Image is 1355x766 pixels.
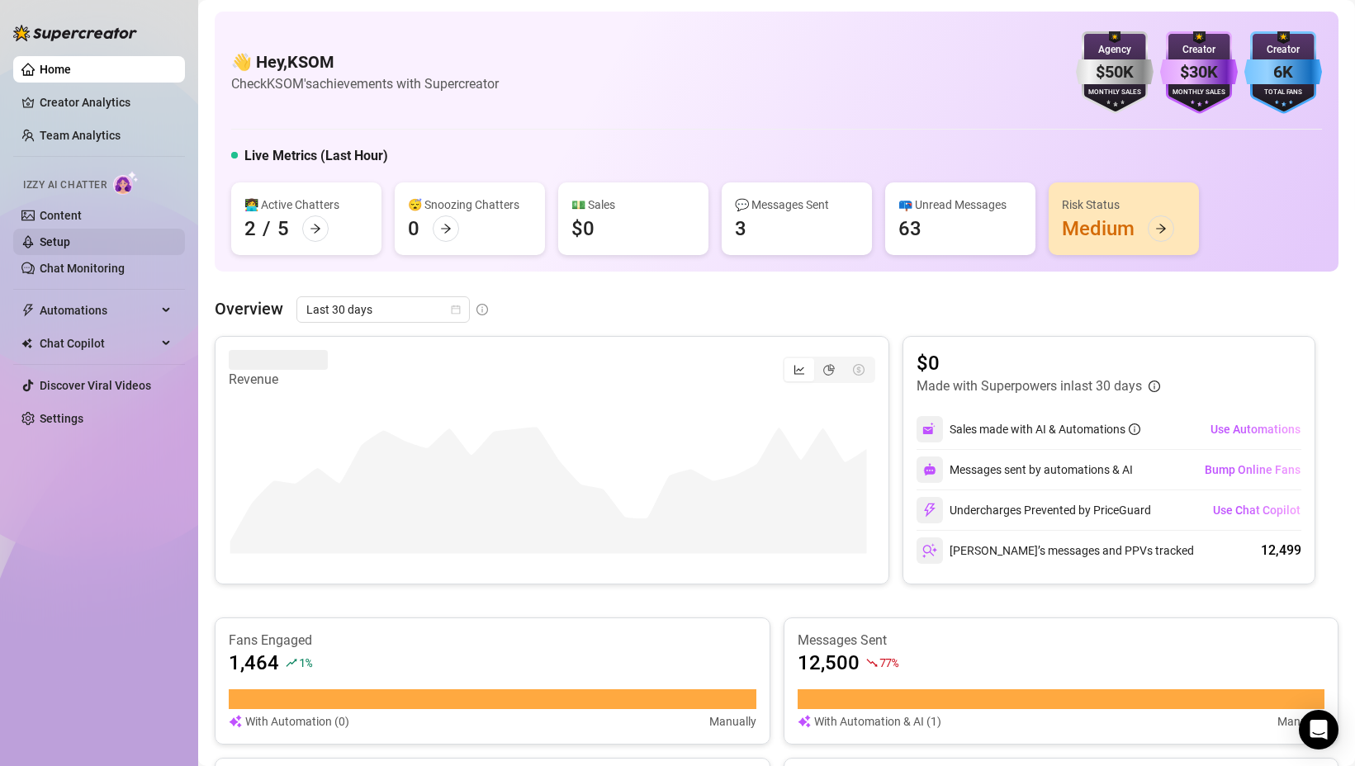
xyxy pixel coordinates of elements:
[229,631,756,650] article: Fans Engaged
[798,631,1325,650] article: Messages Sent
[1160,42,1238,58] div: Creator
[917,350,1160,376] article: $0
[917,537,1194,564] div: [PERSON_NAME]’s messages and PPVs tracked
[277,215,289,242] div: 5
[917,376,1142,396] article: Made with Superpowers in last 30 days
[21,338,32,349] img: Chat Copilot
[229,370,328,390] article: Revenue
[798,712,811,731] img: svg%3e
[823,364,835,376] span: pie-chart
[1277,712,1324,731] article: Manually
[1204,456,1301,483] button: Bump Online Fans
[794,364,805,376] span: line-chart
[1261,541,1301,560] div: 12,499
[898,215,921,242] div: 63
[476,304,488,315] span: info-circle
[1149,381,1160,392] span: info-circle
[451,305,461,314] span: calendar
[1160,59,1238,85] div: $30K
[1244,87,1322,98] div: Total Fans
[40,262,125,275] a: Chat Monitoring
[1212,497,1301,523] button: Use Chat Copilot
[917,497,1151,523] div: Undercharges Prevented by PriceGuard
[286,657,297,669] span: rise
[866,657,878,669] span: fall
[1155,223,1167,234] span: arrow-right
[923,463,936,476] img: svg%3e
[408,196,532,214] div: 😴 Snoozing Chatters
[922,503,937,518] img: svg%3e
[40,129,121,142] a: Team Analytics
[922,422,937,437] img: svg%3e
[231,73,499,94] article: Check KSOM's achievements with Supercreator
[1244,42,1322,58] div: Creator
[13,25,137,41] img: logo-BBDzfeDw.svg
[215,296,283,321] article: Overview
[440,223,452,234] span: arrow-right
[1076,42,1154,58] div: Agency
[21,304,35,317] span: thunderbolt
[310,223,321,234] span: arrow-right
[40,209,82,222] a: Content
[814,712,941,731] article: With Automation & AI (1)
[735,196,859,214] div: 💬 Messages Sent
[1205,463,1301,476] span: Bump Online Fans
[244,196,368,214] div: 👩‍💻 Active Chatters
[113,171,139,195] img: AI Chatter
[244,146,388,166] h5: Live Metrics (Last Hour)
[735,215,746,242] div: 3
[898,196,1022,214] div: 📪 Unread Messages
[40,63,71,76] a: Home
[917,456,1133,483] div: Messages sent by automations & AI
[1129,423,1140,435] span: info-circle
[1244,31,1322,114] img: blue-badge-DgoSNQY1.svg
[299,655,311,670] span: 1 %
[40,89,172,116] a: Creator Analytics
[1076,59,1154,85] div: $50K
[798,650,860,676] article: 12,500
[950,420,1140,438] div: Sales made with AI & Automations
[783,357,875,383] div: segmented control
[229,650,279,676] article: 1,464
[571,215,595,242] div: $0
[40,412,83,425] a: Settings
[1160,87,1238,98] div: Monthly Sales
[306,297,460,322] span: Last 30 days
[1076,31,1154,114] img: silver-badge-roxG0hHS.svg
[571,196,695,214] div: 💵 Sales
[1210,416,1301,442] button: Use Automations
[922,543,937,558] img: svg%3e
[408,215,419,242] div: 0
[23,177,107,193] span: Izzy AI Chatter
[1076,87,1154,98] div: Monthly Sales
[40,235,70,248] a: Setup
[40,379,151,392] a: Discover Viral Videos
[244,215,256,242] div: 2
[40,297,157,324] span: Automations
[1160,31,1238,114] img: purple-badge-B9DA21FR.svg
[40,330,157,357] span: Chat Copilot
[1210,423,1301,436] span: Use Automations
[1213,504,1301,517] span: Use Chat Copilot
[1244,59,1322,85] div: 6K
[229,712,242,731] img: svg%3e
[245,712,349,731] article: With Automation (0)
[1062,196,1186,214] div: Risk Status
[1299,710,1338,749] div: Open Intercom Messenger
[709,712,756,731] article: Manually
[879,655,898,670] span: 77 %
[853,364,865,376] span: dollar-circle
[231,50,499,73] h4: 👋 Hey, KSOM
